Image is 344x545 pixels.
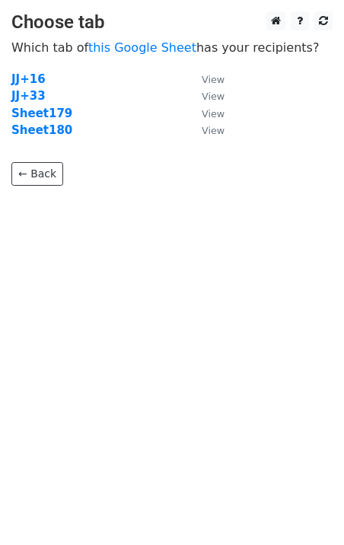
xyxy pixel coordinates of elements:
[11,162,63,186] a: ← Back
[202,74,225,85] small: View
[202,125,225,136] small: View
[11,11,333,33] h3: Choose tab
[186,89,225,103] a: View
[186,72,225,86] a: View
[88,40,196,55] a: this Google Sheet
[11,72,46,86] a: JJ+16
[11,89,46,103] a: JJ+33
[202,108,225,120] small: View
[186,123,225,137] a: View
[11,40,333,56] p: Which tab of has your recipients?
[202,91,225,102] small: View
[11,123,72,137] a: Sheet180
[186,107,225,120] a: View
[11,107,72,120] a: Sheet179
